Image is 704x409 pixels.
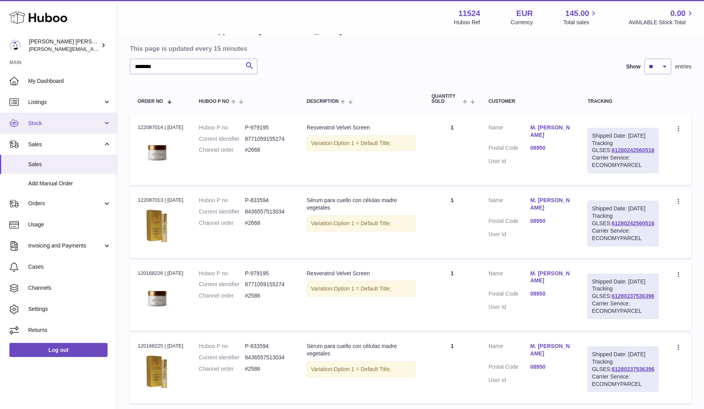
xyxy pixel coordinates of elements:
[199,354,245,361] dt: Current identifier
[245,292,291,300] dd: #2586
[612,293,654,299] a: 61280237536396
[488,363,530,373] dt: Postal Code
[424,116,481,185] td: 1
[626,63,641,70] label: Show
[612,366,654,372] a: 61280237536396
[307,270,416,277] div: Resveratrol Velvet Screen
[424,335,481,404] td: 1
[587,346,659,392] div: Tracking GLSES:
[245,124,291,131] dd: P-979195
[530,144,572,152] a: 08950
[138,352,177,391] img: Untitleddesign-18.png
[334,285,391,292] span: Option 1 = Default Title;
[530,270,572,285] a: M. [PERSON_NAME]
[454,19,480,26] div: Huboo Ref
[199,99,229,104] span: Huboo P no
[592,132,654,140] div: Shipped Date: [DATE]
[199,146,245,154] dt: Channel order
[488,217,530,227] dt: Postal Code
[307,99,339,104] span: Description
[28,180,111,187] span: Add Manual Order
[334,220,391,226] span: Option 1 = Default Title;
[612,147,654,153] a: 61280242560516
[488,99,572,104] div: Customer
[612,220,654,226] a: 61280242560516
[488,124,530,141] dt: Name
[516,8,533,19] strong: EUR
[488,231,530,238] dt: User Id
[138,99,163,104] span: Order No
[28,141,103,148] span: Sales
[9,343,108,357] a: Log out
[245,219,291,227] dd: #2668
[245,281,291,288] dd: 8771059155274
[28,120,103,127] span: Stock
[592,205,654,212] div: Shipped Date: [DATE]
[245,197,291,204] dd: P-833594
[199,197,245,204] dt: Huboo P no
[199,135,245,143] dt: Current identifier
[307,361,416,377] div: Variation:
[530,343,572,357] a: M. [PERSON_NAME]
[28,161,111,168] span: Sales
[307,124,416,131] div: Resveratrol Velvet Screen
[592,300,654,315] div: Carrier Service: ECONOMYPARCEL
[138,206,177,246] img: Untitleddesign-18.png
[245,270,291,277] dd: P-979195
[488,290,530,300] dt: Postal Code
[28,242,103,249] span: Invoicing and Payments
[130,44,690,53] h3: This page is updated every 15 minutes
[307,281,416,297] div: Variation:
[28,77,111,85] span: My Dashboard
[488,158,530,165] dt: User Id
[28,99,103,106] span: Listings
[530,363,572,371] a: 08950
[563,8,598,26] a: 145.00 Total sales
[138,124,183,131] div: 122087014 | [DATE]
[334,140,391,146] span: Option 1 = Default Title;
[592,373,654,388] div: Carrier Service: ECONOMYPARCEL
[138,133,177,172] img: NIRUVITA_jpg.webp
[199,343,245,350] dt: Huboo P no
[530,197,572,212] a: M. [PERSON_NAME]
[28,221,111,228] span: Usage
[431,94,460,104] span: Quantity Sold
[138,343,183,350] div: 120168225 | [DATE]
[488,197,530,213] dt: Name
[307,215,416,231] div: Variation:
[629,19,695,26] span: AVAILABLE Stock Total
[199,208,245,215] dt: Current identifier
[28,200,103,207] span: Orders
[488,270,530,287] dt: Name
[307,343,416,357] div: Sérum para cuello con células madre vegetales
[245,208,291,215] dd: 8436557513034
[29,46,157,52] span: [PERSON_NAME][EMAIL_ADDRESS][DOMAIN_NAME]
[29,38,99,53] div: [PERSON_NAME] [PERSON_NAME]
[458,8,480,19] strong: 11524
[587,128,659,173] div: Tracking GLSES:
[245,343,291,350] dd: P-833594
[629,8,695,26] a: 0.00 AVAILABLE Stock Total
[245,146,291,154] dd: #2668
[307,197,416,212] div: Sérum para cuello con células madre vegetales
[245,354,291,361] dd: 8436557513034
[424,262,481,331] td: 1
[670,8,686,19] span: 0.00
[530,290,572,298] a: 08950
[511,19,533,26] div: Currency
[530,124,572,139] a: M. [PERSON_NAME]
[245,365,291,373] dd: #2586
[587,99,659,104] div: Tracking
[28,326,111,334] span: Returns
[138,270,183,277] div: 120168226 | [DATE]
[199,124,245,131] dt: Huboo P no
[28,263,111,271] span: Cases
[199,292,245,300] dt: Channel order
[199,219,245,227] dt: Channel order
[488,377,530,384] dt: User Id
[488,343,530,359] dt: Name
[488,144,530,154] dt: Postal Code
[488,303,530,311] dt: User Id
[199,281,245,288] dt: Current identifier
[28,305,111,313] span: Settings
